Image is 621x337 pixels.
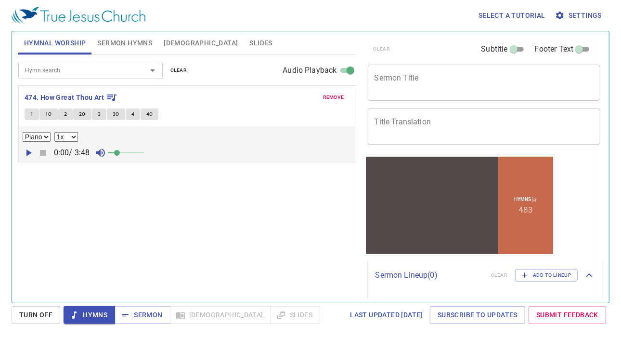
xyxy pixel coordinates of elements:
p: Sermon Lineup ( 0 ) [375,270,483,281]
button: Sermon [115,306,170,324]
span: Submit Feedback [536,309,598,321]
p: 0:00 / 3:48 [50,147,94,159]
span: 1 [30,110,33,119]
span: Hymns [71,309,107,321]
button: 2C [73,108,91,120]
button: 4 [126,108,140,120]
button: Add to Lineup [515,269,578,282]
button: 3 [92,108,106,120]
button: Open [146,64,159,77]
iframe: from-child [364,155,555,256]
button: Select a tutorial [475,7,549,25]
button: 1 [25,108,39,120]
span: 3 [98,110,101,119]
button: remove [317,92,350,103]
span: Settings [557,10,602,22]
a: Last updated [DATE] [346,306,427,324]
span: Last updated [DATE] [350,309,423,321]
span: Sermon Hymns [97,37,152,49]
span: Audio Playback [283,65,336,76]
span: clear [170,66,187,75]
button: 1C [39,108,58,120]
span: remove [323,93,344,102]
button: Hymns [64,306,115,324]
span: Turn Off [19,309,52,321]
span: [DEMOGRAPHIC_DATA] [164,37,238,49]
span: Subscribe to Updates [438,309,517,321]
div: Sermon Lineup(0)clearAdd to Lineup [368,259,603,291]
a: Submit Feedback [529,306,606,324]
b: 474. How Great Thou Art [25,92,104,104]
span: 2 [64,110,67,119]
button: 4C [141,108,159,120]
img: True Jesus Church [12,7,145,24]
span: Select a tutorial [479,10,545,22]
a: Subscribe to Updates [430,306,525,324]
button: 474. How Great Thou Art [25,92,118,104]
button: 3C [107,108,125,120]
span: Subtitle [481,43,508,55]
button: 2 [58,108,73,120]
span: Footer Text [535,43,574,55]
span: Slides [249,37,272,49]
span: 4 [131,110,134,119]
button: clear [165,65,193,76]
span: 3C [113,110,119,119]
span: Sermon [122,309,162,321]
span: Hymnal Worship [24,37,86,49]
span: 4C [146,110,153,119]
button: Settings [553,7,606,25]
span: 2C [79,110,86,119]
select: Playback Rate [54,132,78,142]
span: Add to Lineup [521,271,571,280]
button: Turn Off [12,306,60,324]
select: Select Track [23,132,51,142]
span: 1C [45,110,52,119]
